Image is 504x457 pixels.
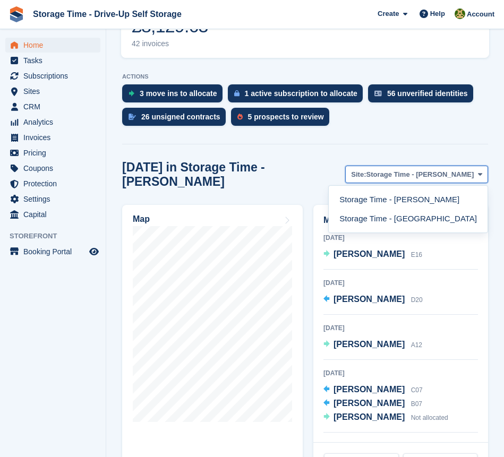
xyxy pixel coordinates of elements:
[5,84,100,99] a: menu
[234,90,240,97] img: active_subscription_to_allocate_icon-d502201f5373d7db506a760aba3b589e785aa758c864c3986d89f69b8ff3...
[122,108,231,131] a: 26 unsigned contracts
[5,161,100,176] a: menu
[140,89,217,98] div: 3 move ins to allocate
[378,8,399,19] span: Create
[323,293,423,307] a: [PERSON_NAME] D20
[228,84,368,108] a: 1 active subscription to allocate
[5,99,100,114] a: menu
[5,53,100,68] a: menu
[23,38,87,53] span: Home
[23,99,87,114] span: CRM
[122,84,228,108] a: 3 move ins to allocate
[351,169,366,180] span: Site:
[323,441,478,451] div: [DATE]
[411,400,422,408] span: B07
[129,114,136,120] img: contract_signature_icon-13c848040528278c33f63329250d36e43548de30e8caae1d1a13099fd9432cc5.svg
[455,8,465,19] img: Zain Sarwar
[334,249,405,258] span: [PERSON_NAME]
[8,6,24,22] img: stora-icon-8386f47178a22dfd0bd8f6a31ec36ba5ce8667c1dd55bd0f319d3a0aa187defe.svg
[5,145,100,160] a: menu
[23,84,87,99] span: Sites
[374,90,382,97] img: verify_identity-adf6edd0f0f0b5bbfe63781bf79b02c33cf7c696d77639b501bdc392416b5a36.svg
[323,411,448,425] a: [PERSON_NAME] Not allocated
[122,160,345,189] h2: [DATE] in Storage Time - [PERSON_NAME]
[5,192,100,206] a: menu
[5,68,100,83] a: menu
[23,161,87,176] span: Coupons
[411,296,423,304] span: D20
[430,8,445,19] span: Help
[333,209,483,228] a: Storage Time - [GEOGRAPHIC_DATA]
[231,108,335,131] a: 5 prospects to review
[23,130,87,145] span: Invoices
[23,115,87,130] span: Analytics
[23,176,87,191] span: Protection
[5,130,100,145] a: menu
[248,113,324,121] div: 5 prospects to review
[29,5,186,23] a: Storage Time - Drive-Up Self Storage
[133,214,150,224] h2: Map
[141,113,220,121] div: 26 unsigned contracts
[368,84,479,108] a: 56 unverified identities
[411,414,448,421] span: Not allocated
[23,53,87,68] span: Tasks
[122,73,488,80] p: ACTIONS
[245,89,357,98] div: 1 active subscription to allocate
[323,278,478,288] div: [DATE]
[334,412,405,421] span: [PERSON_NAME]
[334,385,405,394] span: [PERSON_NAME]
[323,397,422,411] a: [PERSON_NAME] B07
[23,145,87,160] span: Pricing
[411,251,422,258] span: E16
[5,115,100,130] a: menu
[334,295,405,304] span: [PERSON_NAME]
[10,231,106,242] span: Storefront
[23,207,87,222] span: Capital
[411,386,423,394] span: C07
[323,383,423,397] a: [PERSON_NAME] C07
[23,244,87,259] span: Booking Portal
[323,338,422,352] a: [PERSON_NAME] A12
[366,169,474,180] span: Storage Time - [PERSON_NAME]
[5,207,100,222] a: menu
[129,90,134,97] img: move_ins_to_allocate_icon-fdf77a2bb77ea45bf5b3d319d69a93e2d87916cf1d5bf7949dd705db3b84f3ca.svg
[323,323,478,333] div: [DATE]
[411,341,422,349] span: A12
[5,38,100,53] a: menu
[334,399,405,408] span: [PERSON_NAME]
[23,192,87,206] span: Settings
[333,190,483,209] a: Storage Time - [PERSON_NAME]
[5,244,100,259] a: menu
[23,68,87,83] span: Subscriptions
[387,89,468,98] div: 56 unverified identities
[323,214,478,227] h2: Move ins / outs
[323,233,478,243] div: [DATE]
[132,39,208,48] div: 42 invoices
[345,166,488,183] button: Site: Storage Time - [PERSON_NAME]
[467,9,494,20] span: Account
[88,245,100,258] a: Preview store
[5,176,100,191] a: menu
[323,368,478,378] div: [DATE]
[323,248,422,262] a: [PERSON_NAME] E16
[237,114,243,120] img: prospect-51fa495bee0391a8d652442698ab0144808aea92771e9ea1ae160a38d050c398.svg
[334,340,405,349] span: [PERSON_NAME]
